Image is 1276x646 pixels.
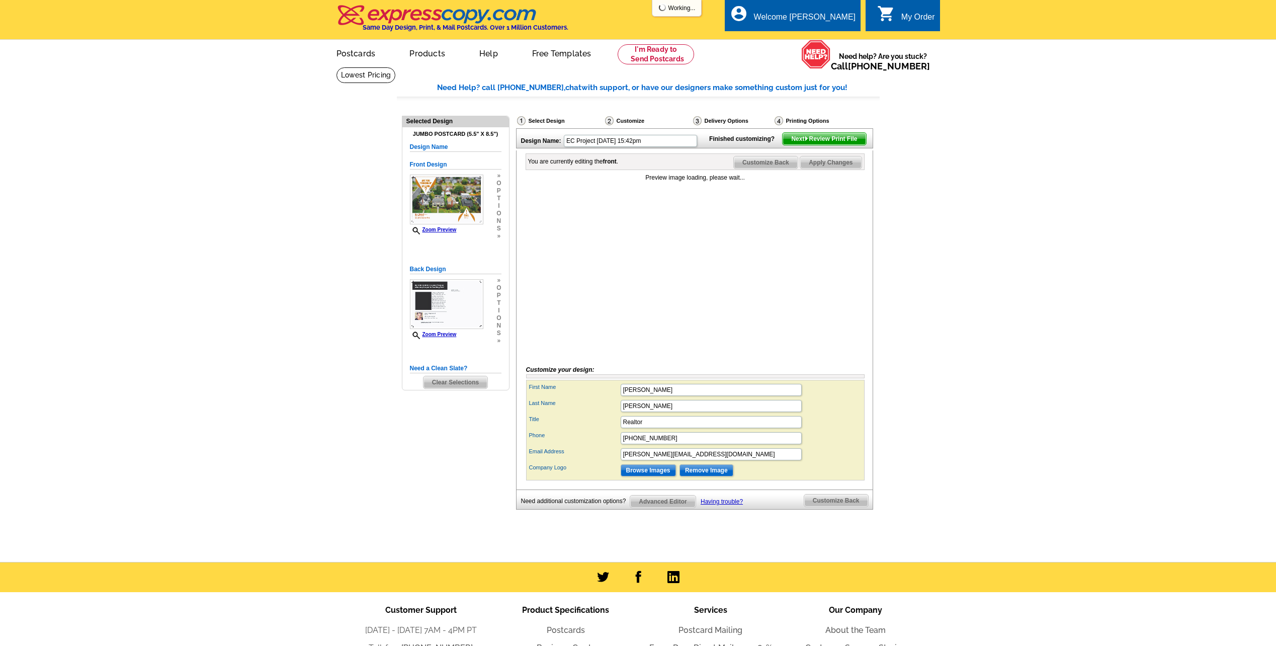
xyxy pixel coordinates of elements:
[496,337,501,345] span: »
[522,605,609,615] span: Product Specifications
[604,116,692,128] div: Customize
[526,366,594,373] i: Customize your design:
[694,605,727,615] span: Services
[516,116,604,128] div: Select Design
[630,495,696,508] a: Advanced Editor
[529,463,620,472] label: Company Logo
[901,13,935,27] div: My Order
[496,292,501,299] span: p
[496,330,501,337] span: s
[410,279,483,329] img: backsmallthumbnail.jpg
[496,277,501,284] span: »
[423,376,487,388] span: Clear Selections
[877,5,895,23] i: shopping_cart
[526,173,865,182] div: Preview image loading, please wait...
[565,83,581,92] span: chat
[831,51,935,71] span: Need help? Are you stuck?
[831,61,930,71] span: Call
[775,116,783,125] img: Printing Options & Summary
[393,41,461,64] a: Products
[800,156,861,169] span: Apply Changes
[410,227,457,232] a: Zoom Preview
[804,495,868,507] span: Customize Back
[804,136,809,141] img: button-next-arrow-white.png
[437,82,880,94] div: Need Help? call [PHONE_NUMBER], with support, or have our designers make something custom just fo...
[529,399,620,408] label: Last Name
[658,4,666,12] img: loading...
[529,431,620,440] label: Phone
[529,383,620,391] label: First Name
[496,180,501,187] span: o
[825,625,886,635] a: About the Team
[517,116,526,125] img: Select Design
[410,265,501,274] h5: Back Design
[410,332,457,337] a: Zoom Preview
[529,447,620,456] label: Email Address
[754,13,856,27] div: Welcome [PERSON_NAME]
[496,232,501,240] span: »
[496,314,501,322] span: o
[402,116,509,126] div: Selected Design
[528,157,619,166] div: You are currently editing the .
[829,605,882,615] span: Our Company
[547,625,585,635] a: Postcards
[496,202,501,210] span: i
[496,172,501,180] span: »
[692,116,774,126] div: Delivery Options
[709,135,781,142] strong: Finished customizing?
[521,137,561,144] strong: Design Name:
[734,156,798,169] span: Customize Back
[496,210,501,217] span: o
[336,12,568,31] a: Same Day Design, Print, & Mail Postcards. Over 1 Million Customers.
[621,464,676,476] input: Browse Images
[516,41,608,64] a: Free Templates
[496,322,501,330] span: n
[320,41,392,64] a: Postcards
[774,116,863,126] div: Printing Options
[693,116,702,125] img: Delivery Options
[605,116,614,125] img: Customize
[848,61,930,71] a: [PHONE_NUMBER]
[603,158,617,165] b: front
[496,195,501,202] span: t
[496,217,501,225] span: n
[630,496,695,508] span: Advanced Editor
[877,11,935,24] a: shopping_cart My Order
[385,605,457,615] span: Customer Support
[410,142,501,152] h5: Design Name
[678,625,742,635] a: Postcard Mailing
[496,307,501,314] span: i
[349,624,493,636] li: [DATE] - [DATE] 7AM - 4PM PT
[363,24,568,31] h4: Same Day Design, Print, & Mail Postcards. Over 1 Million Customers.
[410,131,501,137] h4: Jumbo Postcard (5.5" x 8.5")
[679,464,733,476] input: Remove Image
[701,498,743,505] a: Having trouble?
[496,187,501,195] span: p
[529,415,620,424] label: Title
[496,299,501,307] span: t
[410,175,483,224] img: frontsmallthumbnail.jpg
[521,495,630,508] div: Need additional customization options?
[730,5,748,23] i: account_circle
[463,41,514,64] a: Help
[801,40,831,69] img: help
[410,364,501,373] h5: Need a Clean Slate?
[496,225,501,232] span: s
[410,160,501,170] h5: Front Design
[496,284,501,292] span: o
[783,133,866,145] span: Next Review Print File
